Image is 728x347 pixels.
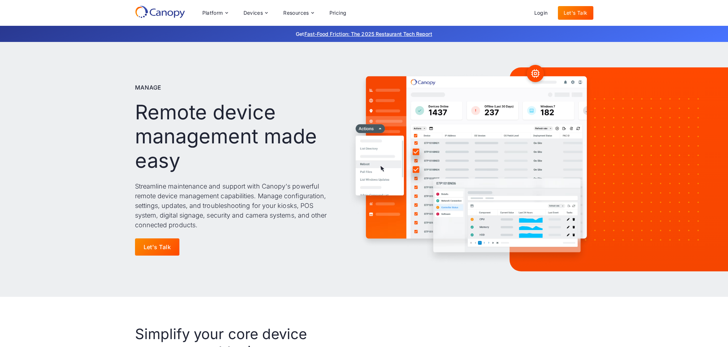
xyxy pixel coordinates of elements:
[558,6,593,20] a: Let's Talk
[135,238,180,256] a: Let's Talk
[529,6,554,20] a: Login
[135,83,162,92] p: Manage
[189,30,540,38] p: Get
[304,31,432,37] a: Fast-Food Friction: The 2025 Restaurant Tech Report
[283,10,309,15] div: Resources
[324,6,352,20] a: Pricing
[135,100,332,173] h1: Remote device management made easy
[202,10,223,15] div: Platform
[244,10,263,15] div: Devices
[135,181,332,230] p: Streamline maintenance and support with Canopy's powerful remote device management capabilities. ...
